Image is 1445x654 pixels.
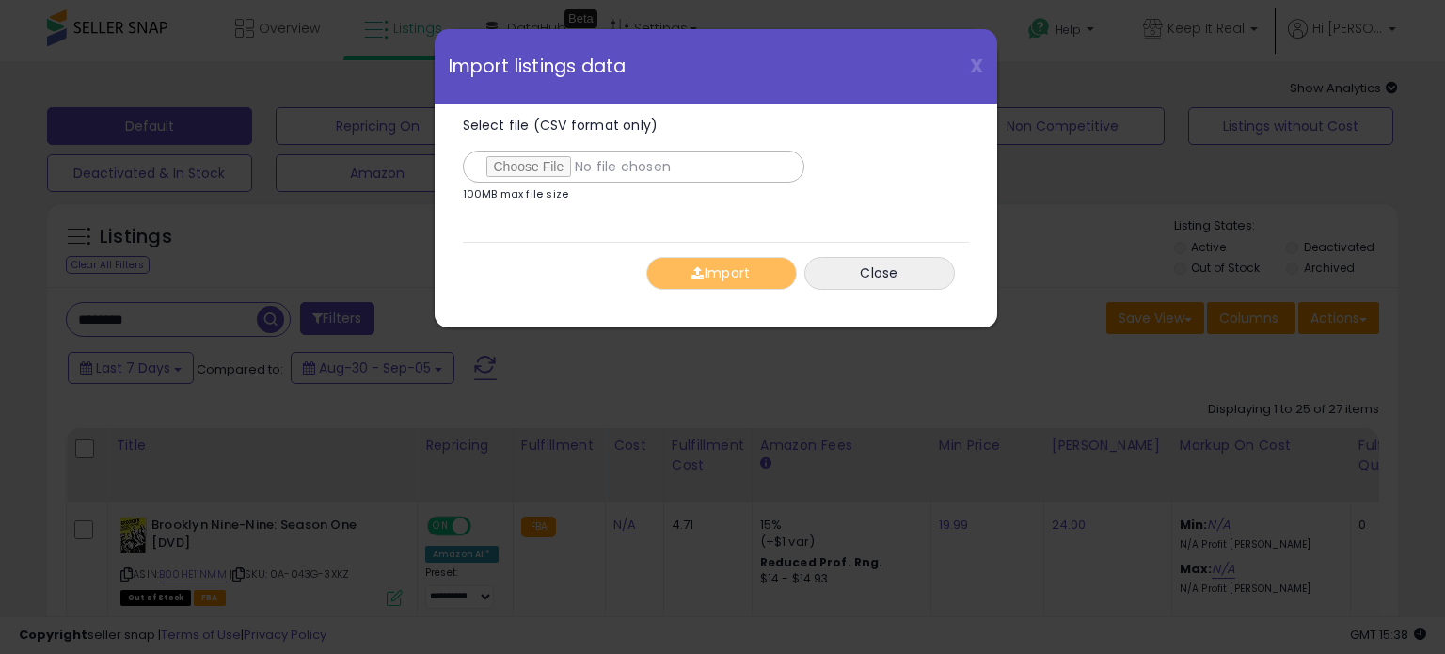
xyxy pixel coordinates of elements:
[449,57,627,75] span: Import listings data
[970,53,983,79] span: X
[463,116,659,135] span: Select file (CSV format only)
[646,257,797,290] button: Import
[804,257,955,290] button: Close
[463,189,569,199] p: 100MB max file size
